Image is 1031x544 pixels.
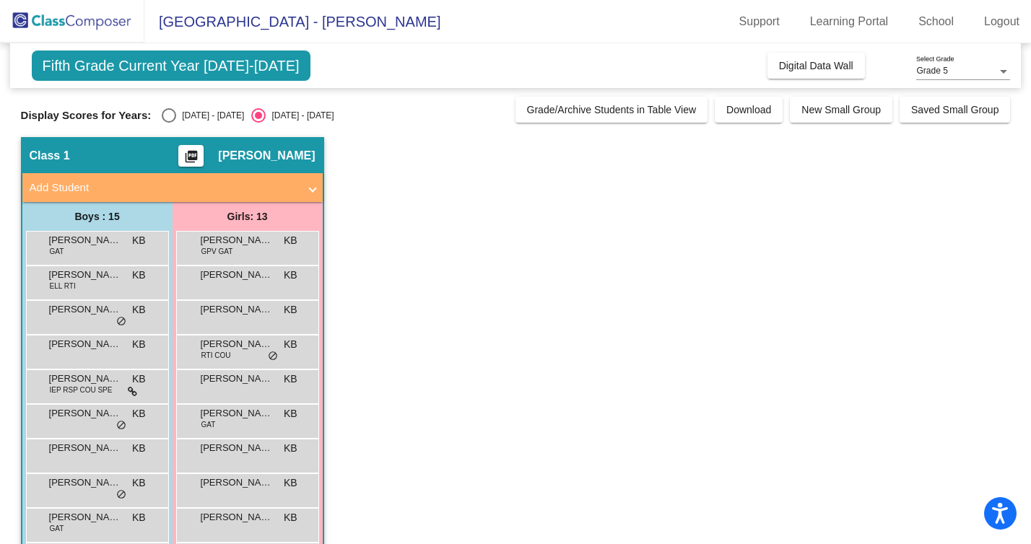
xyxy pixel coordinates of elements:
[132,406,146,421] span: KB
[201,246,233,257] span: GPV GAT
[201,441,273,455] span: [PERSON_NAME]
[284,406,297,421] span: KB
[50,246,64,257] span: GAT
[201,510,273,525] span: [PERSON_NAME]
[268,351,278,362] span: do_not_disturb_alt
[49,510,121,525] span: [PERSON_NAME]
[201,268,273,282] span: [PERSON_NAME]
[144,10,440,33] span: [GEOGRAPHIC_DATA] - [PERSON_NAME]
[162,108,334,123] mat-radio-group: Select an option
[284,441,297,456] span: KB
[201,419,216,430] span: GAT
[21,109,152,122] span: Display Scores for Years:
[50,281,76,291] span: ELL RTI
[515,97,708,123] button: Grade/Archive Students in Table View
[49,233,121,247] span: [PERSON_NAME]
[715,97,783,123] button: Download
[284,233,297,248] span: KB
[132,337,146,352] span: KB
[49,475,121,490] span: [PERSON_NAME]
[201,302,273,317] span: [PERSON_NAME]
[50,523,64,534] span: GAT
[49,268,121,282] span: [PERSON_NAME]
[201,406,273,421] span: [PERSON_NAME]
[132,233,146,248] span: KB
[266,109,334,122] div: [DATE] - [DATE]
[183,149,200,170] mat-icon: picture_as_pdf
[49,441,121,455] span: [PERSON_NAME]
[779,60,853,71] span: Digital Data Wall
[767,53,865,79] button: Digital Data Wall
[201,475,273,490] span: [PERSON_NAME]
[132,302,146,317] span: KB
[218,149,315,163] span: [PERSON_NAME]
[527,104,697,115] span: Grade/Archive Students in Table View
[201,372,273,386] span: [PERSON_NAME]
[22,173,323,202] mat-expansion-panel-header: Add Student
[907,10,965,33] a: School
[49,337,121,351] span: [PERSON_NAME]
[30,180,298,196] mat-panel-title: Add Student
[49,302,121,317] span: [PERSON_NAME]
[132,372,146,387] span: KB
[911,104,999,115] span: Saved Small Group
[284,510,297,525] span: KB
[50,385,113,395] span: IEP RSP COU SPE
[30,149,70,163] span: Class 1
[173,202,323,231] div: Girls: 13
[116,489,126,501] span: do_not_disturb_alt
[132,510,146,525] span: KB
[201,337,273,351] span: [PERSON_NAME]
[49,372,121,386] span: [PERSON_NAME]
[973,10,1031,33] a: Logout
[22,202,173,231] div: Boys : 15
[726,104,771,115] span: Download
[201,350,231,361] span: RTI COU
[801,104,881,115] span: New Small Group
[132,475,146,491] span: KB
[799,10,900,33] a: Learning Portal
[284,268,297,283] span: KB
[178,145,204,167] button: Print Students Details
[116,420,126,431] span: do_not_disturb_alt
[176,109,244,122] div: [DATE] - [DATE]
[132,441,146,456] span: KB
[49,406,121,421] span: [PERSON_NAME]
[116,316,126,328] span: do_not_disturb_alt
[790,97,892,123] button: New Small Group
[32,51,310,81] span: Fifth Grade Current Year [DATE]-[DATE]
[201,233,273,247] span: [PERSON_NAME]
[900,97,1010,123] button: Saved Small Group
[284,302,297,317] span: KB
[916,66,947,76] span: Grade 5
[284,475,297,491] span: KB
[132,268,146,283] span: KB
[728,10,791,33] a: Support
[284,337,297,352] span: KB
[284,372,297,387] span: KB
